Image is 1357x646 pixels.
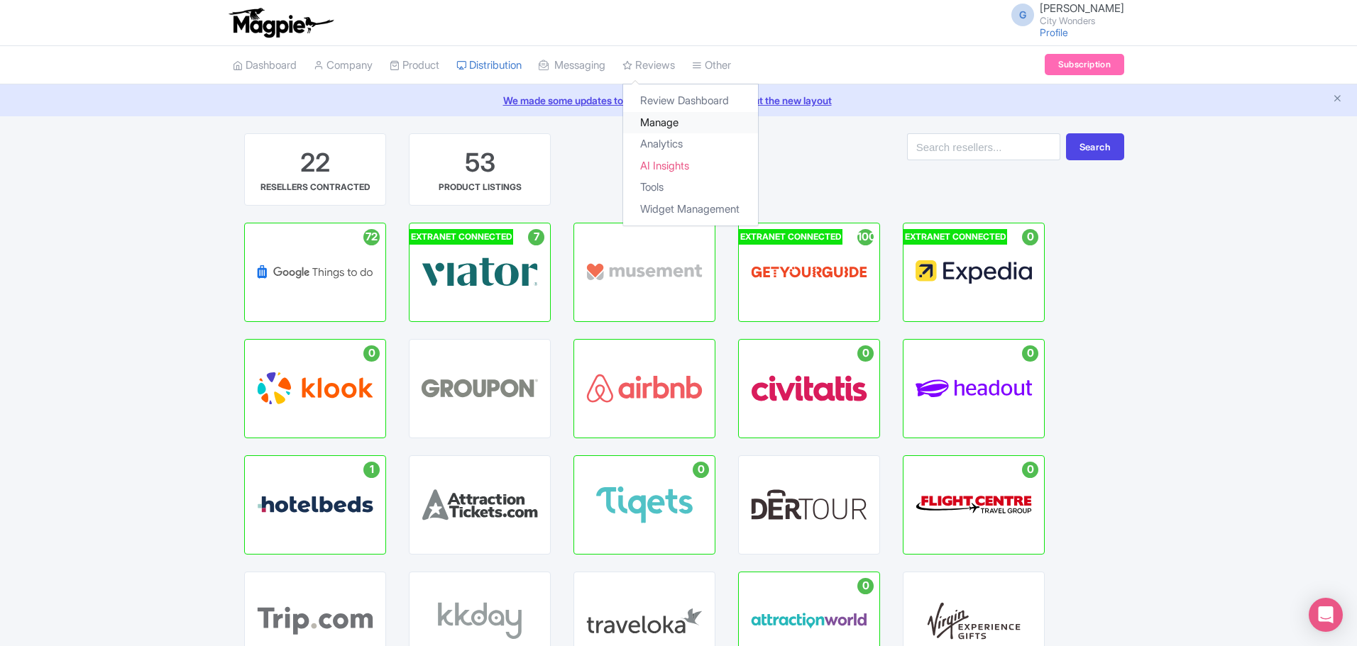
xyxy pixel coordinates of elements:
div: PRODUCT LISTINGS [439,181,522,194]
span: [PERSON_NAME] [1040,1,1124,15]
button: Close announcement [1332,91,1343,108]
a: Messaging [539,46,605,85]
div: 22 [300,145,330,181]
a: 1 [244,455,386,555]
a: EXTRANET CONNECTED 7 [409,223,551,322]
a: Manage [623,112,758,134]
a: Profile [1040,26,1068,38]
a: 0 [573,455,715,555]
a: Company [314,46,373,85]
a: Distribution [456,46,522,85]
a: 0 [738,339,880,438]
a: 72 [244,223,386,322]
a: Tools [623,177,758,199]
button: Search [1066,133,1124,160]
img: logo-ab69f6fb50320c5b225c76a69d11143b.png [226,7,336,38]
div: 53 [465,145,495,181]
a: AI Insights [623,155,758,177]
a: Analytics [623,133,758,155]
div: Open Intercom Messenger [1309,598,1343,632]
a: EXTRANET CONNECTED 100 [738,223,880,322]
a: We made some updates to the platform. Read more about the new layout [9,93,1348,108]
a: Widget Management [623,199,758,221]
a: Subscription [1045,54,1124,75]
a: Other [692,46,731,85]
div: RESELLERS CONTRACTED [260,181,370,194]
a: 53 PRODUCT LISTINGS [409,133,551,206]
a: G [PERSON_NAME] City Wonders [1003,3,1124,26]
a: Review Dashboard [623,90,758,112]
a: 22 RESELLERS CONTRACTED [244,133,386,206]
input: Search resellers... [907,133,1060,160]
a: Reviews [622,46,675,85]
small: City Wonders [1040,16,1124,26]
span: G [1011,4,1034,26]
a: Product [390,46,439,85]
a: 0 [903,455,1045,555]
a: Dashboard [233,46,297,85]
a: 0 [903,339,1045,438]
a: EXTRANET CONNECTED 0 [903,223,1045,322]
a: 0 [244,339,386,438]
